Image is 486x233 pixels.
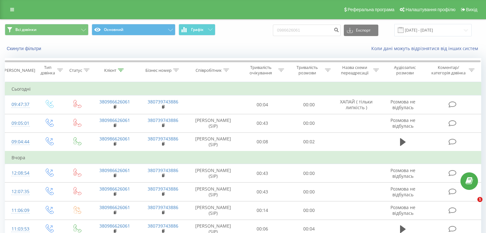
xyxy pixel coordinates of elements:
[3,68,35,73] div: [PERSON_NAME]
[187,183,239,201] td: [PERSON_NAME] (SIP)
[348,7,395,12] span: Реферальна програма
[187,201,239,220] td: [PERSON_NAME] (SIP)
[15,27,36,32] span: Всі дзвінки
[187,132,239,151] td: [PERSON_NAME] (SIP)
[187,164,239,183] td: [PERSON_NAME] (SIP)
[99,167,130,173] a: 380986626061
[405,7,455,12] span: Налаштування профілю
[99,186,130,192] a: 380986626061
[239,95,286,114] td: 00:04
[338,65,372,76] div: Назва схеми переадресації
[464,197,480,212] iframe: Intercom live chat
[148,99,178,105] a: 380739743886
[286,114,332,132] td: 00:00
[99,223,130,229] a: 380986626061
[386,65,424,76] div: Аудіозапис розмови
[99,117,130,123] a: 380986626061
[148,186,178,192] a: 380739743886
[12,167,28,179] div: 12:08:54
[12,136,28,148] div: 09:04:44
[5,24,89,35] button: Всі дзвінки
[179,24,215,35] button: Графік
[239,132,286,151] td: 00:08
[239,164,286,183] td: 00:43
[5,151,481,164] td: Вчора
[286,95,332,114] td: 00:00
[104,68,116,73] div: Клієнт
[286,132,332,151] td: 00:02
[187,114,239,132] td: [PERSON_NAME] (SIP)
[191,27,204,32] span: Графік
[148,167,178,173] a: 380739743886
[12,185,28,198] div: 12:07:35
[477,197,482,202] span: 1
[239,114,286,132] td: 00:43
[148,117,178,123] a: 380739743886
[69,68,82,73] div: Статус
[99,136,130,142] a: 380986626061
[286,201,332,220] td: 00:00
[196,68,222,73] div: Співробітник
[390,117,415,129] span: Розмова не відбулась
[390,167,415,179] span: Розмова не відбулась
[99,99,130,105] a: 380986626061
[390,186,415,198] span: Розмова не відбулась
[390,99,415,110] span: Розмова не відбулась
[291,65,323,76] div: Тривалість розмови
[273,25,341,36] input: Пошук за номером
[148,223,178,229] a: 380739743886
[12,204,28,217] div: 11:06:09
[390,204,415,216] span: Розмова не відбулась
[466,7,477,12] span: Вихід
[286,164,332,183] td: 00:00
[40,65,55,76] div: Тип дзвінка
[344,25,378,36] button: Експорт
[245,65,277,76] div: Тривалість очікування
[239,201,286,220] td: 00:14
[92,24,175,35] button: Основний
[145,68,172,73] div: Бізнес номер
[286,183,332,201] td: 00:00
[430,65,467,76] div: Коментар/категорія дзвінка
[99,204,130,210] a: 380986626061
[148,136,178,142] a: 380739743886
[5,46,44,51] button: Скинути фільтри
[371,45,481,51] a: Коли дані можуть відрізнятися вiд інших систем
[5,83,481,95] td: Сьогодні
[239,183,286,201] td: 00:43
[12,117,28,130] div: 09:05:01
[332,95,380,114] td: ХАПАЙ ( тільки липкість )
[148,204,178,210] a: 380739743886
[12,98,28,111] div: 09:47:37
